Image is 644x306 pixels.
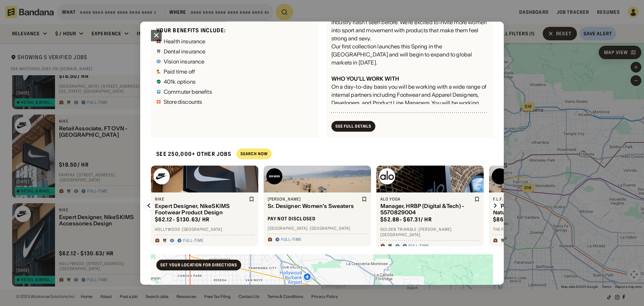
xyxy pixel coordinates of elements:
[268,216,316,222] div: Pay not disclosed
[164,39,206,44] div: Health insurance
[380,216,432,223] div: $ 52.88 - $67.31 / hr
[331,83,488,147] div: On a day-to-day basis you will be working with a wide range of internal partners including Footwe...
[281,237,302,243] div: Full-time
[164,49,206,54] div: Dental insurance
[155,203,248,216] div: Expert Designer, NikeSKIMS Footwear Product Design
[268,196,360,202] div: [PERSON_NAME]
[155,216,210,223] div: $ 62.12 - $130.63 / hr
[164,79,196,84] div: 401k options
[490,200,500,211] img: Right Arrow
[380,227,480,237] div: Golden Triangle · [PERSON_NAME][GEOGRAPHIC_DATA]
[151,145,231,163] div: See 250,000+ other jobs
[493,216,545,223] div: $ 86.54 - $96.15 / hr
[268,203,360,210] div: Sr. Designer: Women's Sweaters
[156,27,313,34] div: Your benefits include:
[164,69,195,74] div: Paid time off
[331,43,488,75] div: Our first collection launches this Spring in the [GEOGRAPHIC_DATA] and will begin to expand to gl...
[492,168,508,184] img: e.l.f. Beauty logo
[379,168,395,184] img: Alo Yoga logo
[335,124,371,128] div: See Full Details
[409,244,429,249] div: Full-time
[155,196,248,202] div: Nike
[240,152,268,156] div: Search Now
[331,76,399,82] b: WHO YOU’LL WORK WITH
[183,238,204,244] div: Full-time
[164,89,212,94] div: Commuter benefits
[155,227,254,232] div: Hollywood · [GEOGRAPHIC_DATA]
[268,226,367,231] div: [GEOGRAPHIC_DATA] · [GEOGRAPHIC_DATA]
[164,99,202,104] div: Store discounts
[160,263,237,267] div: Set your location for directions
[164,59,205,64] div: Vision insurance
[266,168,282,184] img: Buck Mason logo
[493,196,586,202] div: e.l.f. Beauty
[380,203,473,216] div: Manager, HRBP (Digital & Tech) - 5570829004
[493,227,592,232] div: The Fashion District · [GEOGRAPHIC_DATA]
[380,196,473,202] div: Alo Yoga
[154,168,170,184] img: Nike logo
[144,200,154,211] img: Left Arrow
